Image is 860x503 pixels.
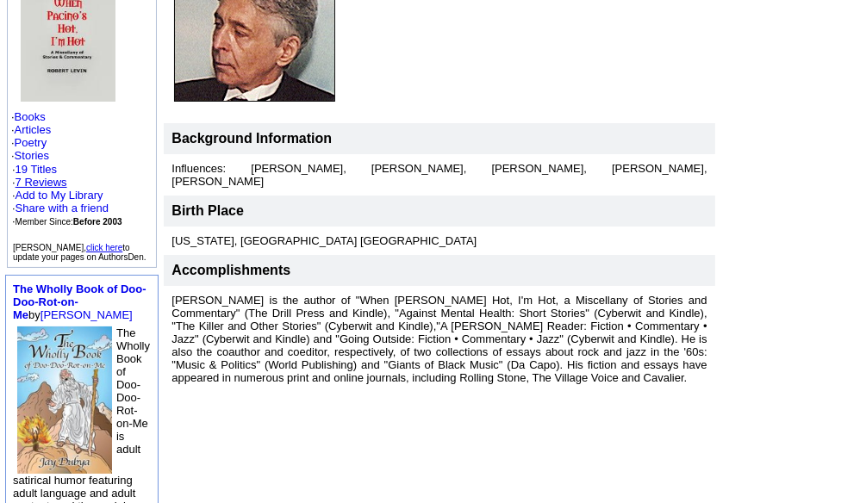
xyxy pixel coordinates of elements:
[15,136,47,149] a: Poetry
[16,176,67,189] a: 7 Reviews
[16,189,103,202] a: Add to My Library
[15,110,46,123] a: Books
[16,202,109,214] a: Share with a friend
[16,163,57,176] a: 19 Titles
[171,294,707,384] font: [PERSON_NAME] is the author of "When [PERSON_NAME] Hot, I'm Hot, a Miscellany of Stories and Comm...
[13,283,146,321] a: The Wholly Book of Doo-Doo-Rot-on-Me
[16,217,122,227] font: Member Since:
[171,162,707,188] font: Influences: [PERSON_NAME], [PERSON_NAME], [PERSON_NAME], [PERSON_NAME], [PERSON_NAME]
[15,123,52,136] a: Articles
[13,243,146,262] font: [PERSON_NAME], to update your pages on AuthorsDen.
[13,283,146,321] font: by
[171,234,477,247] font: [US_STATE], [GEOGRAPHIC_DATA] [GEOGRAPHIC_DATA]
[12,163,122,227] font: · ·
[15,149,49,162] a: Stories
[12,189,109,227] font: · · ·
[41,308,133,321] a: [PERSON_NAME]
[171,263,290,277] font: Accomplishments
[171,203,244,218] font: Birth Place
[17,326,112,474] img: 61890.JPG
[171,131,332,146] b: Background Information
[73,217,122,227] b: Before 2003
[86,243,122,252] a: click here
